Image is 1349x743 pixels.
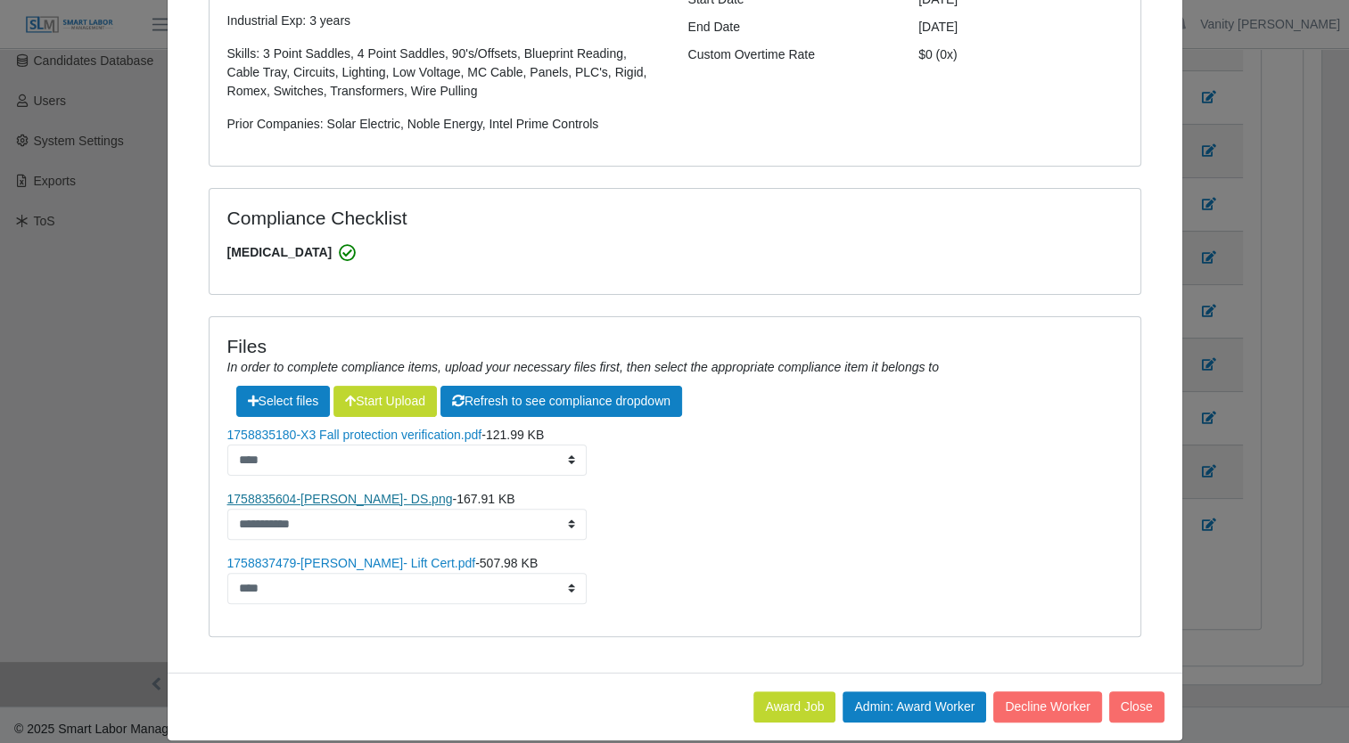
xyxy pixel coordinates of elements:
[440,386,682,417] button: Refresh to see compliance dropdown
[993,691,1101,723] button: Decline Worker
[1109,691,1164,723] button: Close
[227,360,939,374] i: In order to complete compliance items, upload your necessary files first, then select the appropr...
[675,45,906,64] div: Custom Overtime Rate
[227,490,1123,540] li: -
[227,492,453,506] a: 1758835604-[PERSON_NAME]- DS.png
[227,556,476,570] a: 1758837479-[PERSON_NAME]- Lift Cert.pdf
[227,207,815,229] h4: Compliance Checklist
[480,556,538,570] span: 507.98 KB
[227,428,482,442] a: 1758835180-X3 Fall protection verification.pdf
[675,18,906,37] div: End Date
[227,12,662,30] p: Industrial Exp: 3 years
[918,47,958,61] span: $0 (0x)
[227,426,1123,476] li: -
[236,386,331,417] span: Select files
[227,554,1123,604] li: -
[227,115,662,134] p: Prior Companies: Solar Electric, Noble Energy, Intel Prime Controls
[227,45,662,101] p: Skills: 3 Point Saddles, 4 Point Saddles, 90's/Offsets, Blueprint Reading, Cable Tray, Circuits, ...
[486,428,544,442] span: 121.99 KB
[843,691,986,723] button: Admin: Award Worker
[753,691,835,723] button: Award Job
[227,243,1123,262] span: [MEDICAL_DATA]
[457,492,514,506] span: 167.91 KB
[918,20,958,34] span: [DATE]
[333,386,437,417] button: Start Upload
[227,335,1123,357] h4: Files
